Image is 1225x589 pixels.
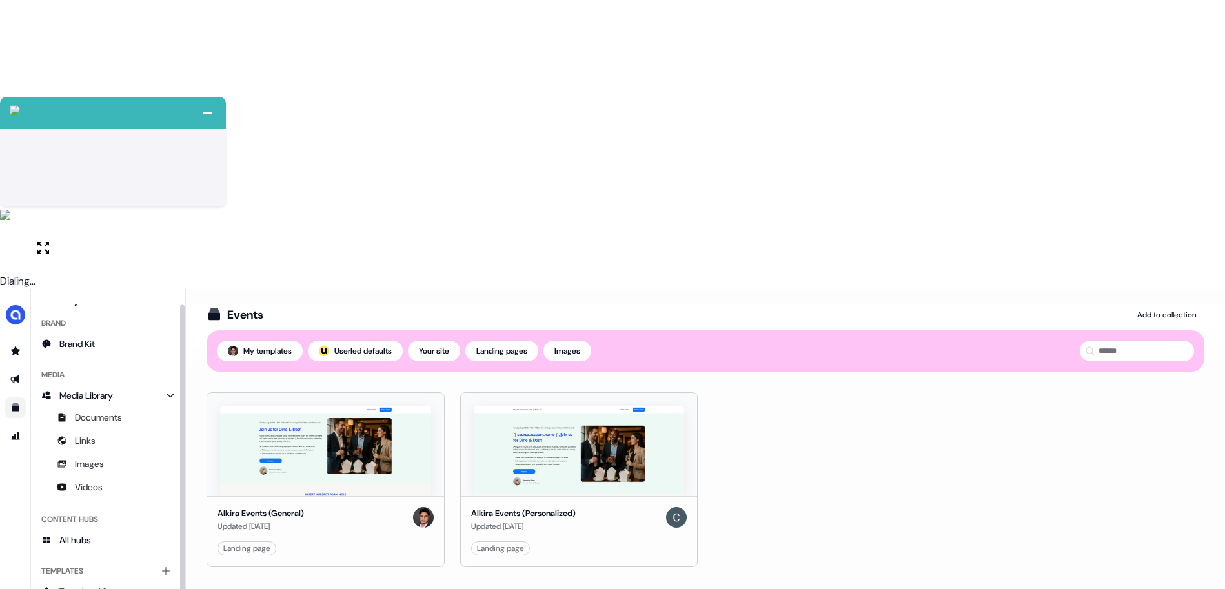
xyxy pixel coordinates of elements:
a: Go to outbound experience [5,369,26,390]
a: Go to templates [5,397,26,418]
a: Media Library [36,385,180,406]
button: Your site [408,341,460,361]
a: Go to prospects [5,341,26,361]
a: Links [36,430,180,451]
span: Media Library [59,389,113,402]
div: Updated [DATE] [471,520,576,533]
span: Documents [75,411,122,424]
img: Hugh [228,346,238,356]
div: Events [227,307,263,323]
img: Hugh [413,507,434,528]
button: Alkira Events (General)Alkira Events (General)Updated [DATE]HughLanding page [207,392,445,567]
button: Landing pages [465,341,538,361]
img: userled logo [319,346,329,356]
button: userled logo;Userled defaults [308,341,403,361]
span: All hubs [59,534,91,546]
img: Calvin [666,507,687,528]
div: Media [36,364,180,385]
span: Links [75,434,96,447]
div: Landing page [477,542,524,555]
div: Alkira Events (General) [218,507,304,520]
div: Brand [36,313,180,334]
a: Go to attribution [5,426,26,446]
img: Alkira Events (Personalized) [474,406,685,496]
button: My templates [217,341,303,361]
div: ; [319,346,329,356]
span: Brand Kit [59,337,95,350]
div: Templates [36,561,180,581]
button: Add to collection [1129,304,1204,325]
div: Content Hubs [36,509,180,530]
a: Documents [36,407,180,428]
div: Landing page [223,542,270,555]
img: callcloud-icon-white-35.svg [10,105,20,115]
span: Images [75,457,104,470]
button: Images [543,341,591,361]
div: Alkira Events (Personalized) [471,507,576,520]
a: Brand Kit [36,334,180,354]
img: Alkira Events (General) [220,406,431,496]
a: Videos [36,477,180,497]
button: Alkira Events (Personalized)Alkira Events (Personalized)Updated [DATE]CalvinLanding page [460,392,698,567]
span: Videos [75,481,103,494]
a: All hubs [36,530,180,550]
a: Images [36,454,180,474]
div: Updated [DATE] [218,520,304,533]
